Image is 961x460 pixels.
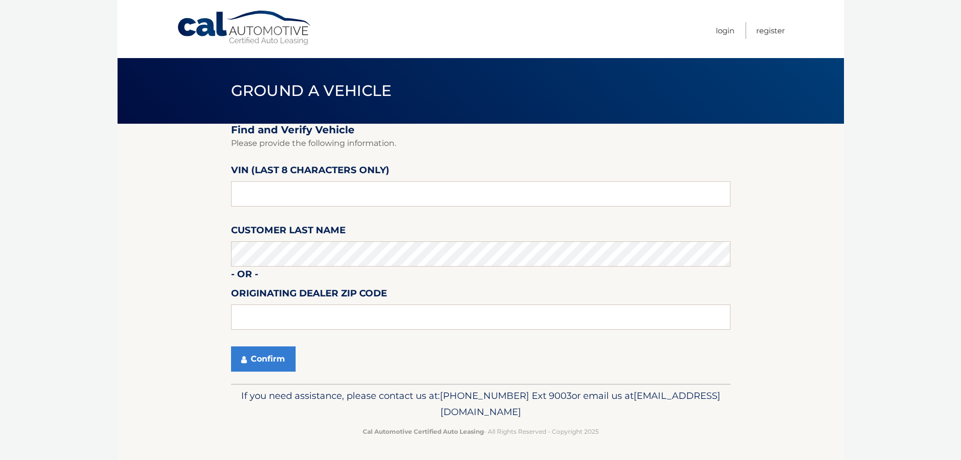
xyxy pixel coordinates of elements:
[363,428,484,435] strong: Cal Automotive Certified Auto Leasing
[231,163,389,181] label: VIN (last 8 characters only)
[231,223,346,241] label: Customer Last Name
[231,286,387,304] label: Originating Dealer Zip Code
[238,426,724,437] p: - All Rights Reserved - Copyright 2025
[440,390,572,401] span: [PHONE_NUMBER] Ext 9003
[716,22,734,39] a: Login
[238,388,724,420] p: If you need assistance, please contact us at: or email us at
[231,267,258,285] label: - or -
[231,124,730,136] h2: Find and Verify Vehicle
[231,81,392,100] span: Ground a Vehicle
[231,346,296,372] button: Confirm
[231,136,730,150] p: Please provide the following information.
[756,22,785,39] a: Register
[177,10,313,46] a: Cal Automotive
